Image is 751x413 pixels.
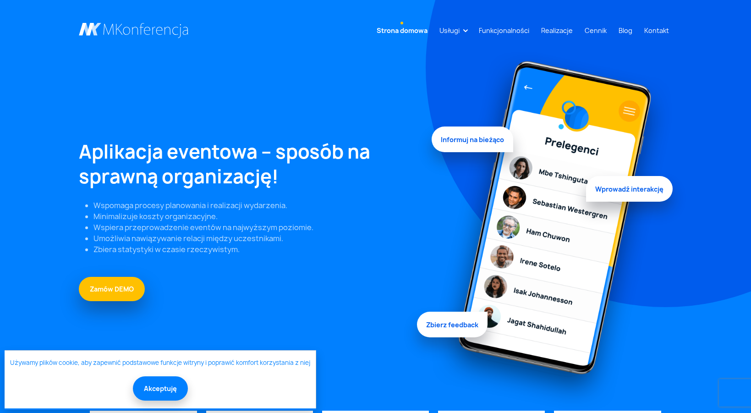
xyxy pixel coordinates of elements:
li: Zbiera statystyki w czasie rzeczywistym. [93,244,421,255]
a: Używamy plików cookie, aby zapewnić podstawowe funkcje witryny i poprawić komfort korzystania z niej [10,358,310,368]
button: Akceptuję [133,376,188,401]
a: Blog [615,22,636,39]
span: Zbierz feedback [417,309,488,335]
a: Zamów DEMO [79,277,145,301]
a: Strona domowa [373,22,431,39]
li: Umożliwia nawiązywanie relacji między uczestnikami. [93,233,421,244]
img: Graficzny element strony [432,51,673,411]
span: Informuj na bieżąco [432,129,513,155]
li: Wspiera przeprowadzenie eventów na najwyższym poziomie. [93,222,421,233]
h1: Aplikacja eventowa – sposób na sprawną organizację! [79,139,421,189]
a: Cennik [581,22,610,39]
a: Realizacje [537,22,576,39]
span: Wprowadź interakcję [586,174,673,199]
li: Wspomaga procesy planowania i realizacji wydarzenia. [93,200,421,211]
a: Kontakt [641,22,673,39]
a: Funkcjonalności [475,22,533,39]
li: Minimalizuje koszty organizacyjne. [93,211,421,222]
a: Usługi [436,22,463,39]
